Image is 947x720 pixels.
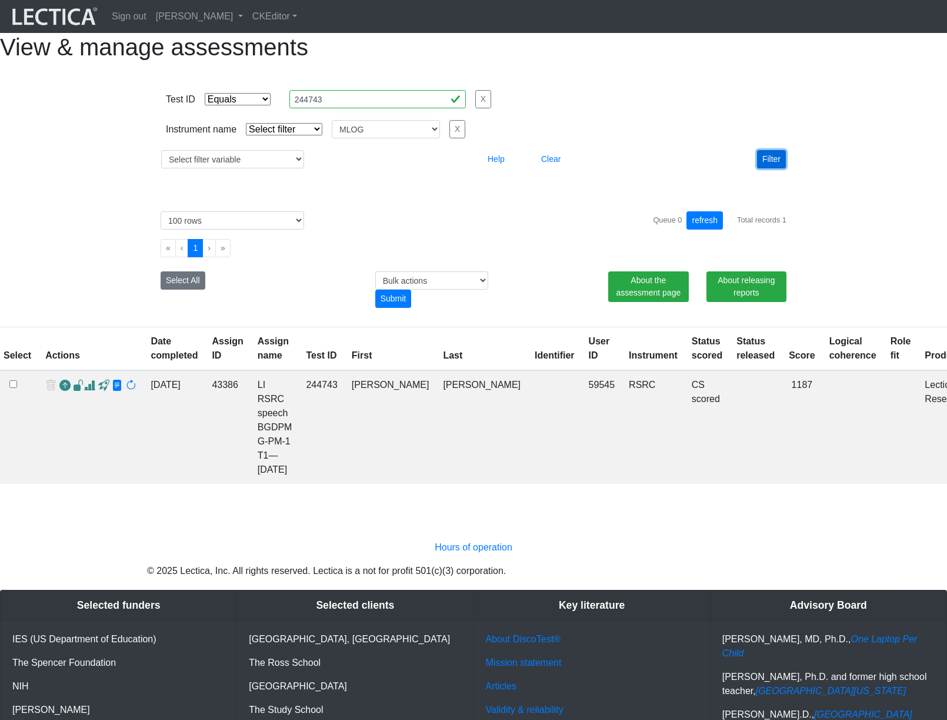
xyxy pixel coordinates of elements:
[608,271,688,302] a: About the assessment page
[449,120,465,138] button: X
[711,590,946,621] div: Advisory Board
[38,327,144,371] th: Actions
[84,380,95,392] span: Analyst score
[9,5,98,28] img: lecticalive
[692,380,720,404] a: Completed = assessment has been completed; CS scored = assessment has been CLAS scored; LS scored...
[443,350,462,360] a: Last
[12,679,225,694] p: NIH
[792,380,813,390] span: 1187
[12,632,225,646] p: IES (US Department of Education)
[486,681,516,691] a: Articles
[722,670,935,698] p: [PERSON_NAME], Ph.D. and former high school teacher,
[475,90,491,108] button: X
[59,378,71,395] a: Reopen
[248,5,302,28] a: CKEditor
[482,150,510,168] button: Help
[756,686,906,696] a: [GEOGRAPHIC_DATA][US_STATE]
[112,380,123,392] span: view
[98,380,109,392] span: view
[589,336,610,360] a: User ID
[251,370,299,484] td: LI RSRC speech BGDPM G-PM-1 T1—[DATE]
[435,542,512,552] a: Hours of operation
[789,350,815,360] a: Score
[482,154,510,164] a: Help
[653,211,786,230] div: Queue 0 Total records 1
[352,350,372,360] a: First
[436,370,528,484] td: [PERSON_NAME]
[249,703,461,717] p: The Study School
[73,380,84,392] span: view
[161,239,786,257] ul: Pagination
[891,336,911,360] a: Role fit
[251,327,299,371] th: Assign name
[205,327,250,371] th: Assign ID
[345,370,436,484] td: [PERSON_NAME]
[205,370,250,484] td: 43386
[757,150,786,168] button: Filter
[486,634,561,644] a: About DiscoTest®
[686,211,723,230] button: refresh
[375,290,412,308] div: Submit
[125,380,136,392] span: rescore
[237,590,473,621] div: Selected clients
[629,350,678,360] a: Instrument
[12,656,225,670] p: The Spencer Foundation
[1,590,236,621] div: Selected funders
[161,271,205,290] button: Select All
[249,656,461,670] p: The Ross School
[147,564,800,578] p: © 2025 Lectica, Inc. All rights reserved. Lectica is a not for profit 501(c)(3) corporation.
[474,590,710,621] div: Key literature
[166,92,195,107] div: Test ID
[45,378,56,395] span: delete
[535,350,575,360] a: Identifier
[107,5,151,28] a: Sign out
[486,658,562,668] a: Mission statement
[166,122,236,137] div: Instrument name
[622,370,685,484] td: RSRC
[299,370,344,484] td: 244743
[249,632,461,646] p: [GEOGRAPHIC_DATA], [GEOGRAPHIC_DATA]
[486,705,563,715] a: Validity & reliability
[299,327,344,371] th: Test ID
[151,5,248,28] a: [PERSON_NAME]
[536,150,566,168] button: Clear
[151,336,198,360] a: Date completed
[722,632,935,661] p: [PERSON_NAME], MD, Ph.D.,
[249,679,461,694] p: [GEOGRAPHIC_DATA]
[692,336,722,360] a: Status scored
[144,370,205,484] td: [DATE]
[188,239,203,257] button: Go to page 1
[582,370,622,484] td: 59545
[706,271,786,302] a: About releasing reports
[736,336,775,360] a: Status released
[12,703,225,717] p: [PERSON_NAME]
[829,336,876,360] a: Logical coherence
